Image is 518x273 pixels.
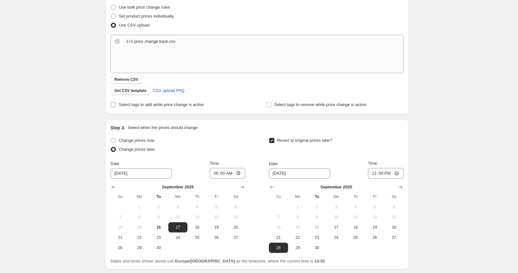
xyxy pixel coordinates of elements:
span: 24 [329,235,343,240]
button: Sunday September 28 2025 [110,243,130,253]
span: Fr [209,194,224,199]
button: Saturday September 20 2025 [226,222,245,232]
span: Select tags to add while price change is active [119,102,204,107]
span: 25 [190,235,204,240]
span: 23 [310,235,324,240]
span: Use bulk price change rules [119,5,170,10]
span: 5 [368,204,382,209]
span: 20 [387,225,401,230]
span: 29 [291,245,305,250]
button: Monday September 22 2025 [130,232,149,243]
th: Monday [288,192,307,202]
th: Wednesday [168,192,187,202]
span: 9 [310,215,324,220]
button: Thursday September 11 2025 [346,212,365,222]
span: 29 [132,245,146,250]
div: 1+1 price change back.csv [126,38,175,45]
button: Get CSV template [110,86,150,95]
span: 8 [132,215,146,220]
button: Tuesday September 30 2025 [307,243,326,253]
th: Tuesday [149,192,168,202]
span: 16 [152,225,166,230]
button: Monday September 15 2025 [130,222,149,232]
button: Tuesday September 2 2025 [307,202,326,212]
span: Remove CSV [114,77,138,82]
button: Tuesday September 2 2025 [149,202,168,212]
span: Get CSV template [114,88,147,93]
button: Show next month, October 2025 [396,183,405,192]
span: 3 [171,204,185,209]
span: 27 [387,235,401,240]
button: Show previous month, August 2025 [109,183,118,192]
button: Friday September 5 2025 [365,202,384,212]
button: Sunday September 7 2025 [110,212,130,222]
th: Thursday [187,192,207,202]
span: Tu [152,194,166,199]
input: 12:00 [210,168,246,179]
span: Tu [310,194,324,199]
button: Wednesday September 3 2025 [168,202,187,212]
button: Friday September 12 2025 [207,212,226,222]
span: 6 [229,204,243,209]
button: Thursday September 18 2025 [187,222,207,232]
button: Thursday September 25 2025 [346,232,365,243]
span: Mo [291,194,305,199]
button: Wednesday September 24 2025 [327,232,346,243]
button: Today Tuesday September 16 2025 [307,222,326,232]
th: Saturday [226,192,245,202]
span: Revert to original prices later? [277,138,332,143]
span: CSV upload FAQ [153,87,185,94]
a: CSV upload FAQ [149,86,188,96]
button: Monday September 8 2025 [288,212,307,222]
span: 18 [190,225,204,230]
span: 3 [329,204,343,209]
th: Friday [207,192,226,202]
span: 27 [229,235,243,240]
span: 22 [291,235,305,240]
span: 17 [329,225,343,230]
button: Monday September 8 2025 [130,212,149,222]
th: Tuesday [307,192,326,202]
span: 19 [368,225,382,230]
span: Sa [229,194,243,199]
span: 4 [348,204,362,209]
button: Tuesday September 9 2025 [307,212,326,222]
span: 15 [291,225,305,230]
button: Saturday September 13 2025 [226,212,245,222]
button: Monday September 15 2025 [288,222,307,232]
span: 9 [152,215,166,220]
span: 6 [387,204,401,209]
button: Saturday September 27 2025 [226,232,245,243]
button: Wednesday September 17 2025 [168,222,187,232]
button: Saturday September 20 2025 [385,222,404,232]
button: Monday September 29 2025 [288,243,307,253]
span: We [171,194,185,199]
span: 10 [171,215,185,220]
button: Friday September 12 2025 [365,212,384,222]
button: Friday September 5 2025 [207,202,226,212]
span: 30 [310,245,324,250]
button: Wednesday September 10 2025 [168,212,187,222]
span: Sa [387,194,401,199]
span: Th [348,194,362,199]
span: 30 [152,245,166,250]
span: Date [110,161,119,166]
span: 1 [132,204,146,209]
span: 1 [291,204,305,209]
span: 26 [209,235,224,240]
span: 2 [310,204,324,209]
input: 9/16/2025 [269,168,330,178]
span: 12 [209,215,224,220]
span: Time [368,161,377,166]
span: 19 [209,225,224,230]
button: Friday September 19 2025 [365,222,384,232]
span: Time [210,161,219,166]
span: Use CSV upload [119,23,149,27]
span: 21 [271,235,286,240]
span: 24 [171,235,185,240]
button: Sunday September 21 2025 [269,232,288,243]
span: 10 [329,215,343,220]
button: Wednesday September 3 2025 [327,202,346,212]
span: Th [190,194,204,199]
p: Select when the prices should change [128,125,198,131]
